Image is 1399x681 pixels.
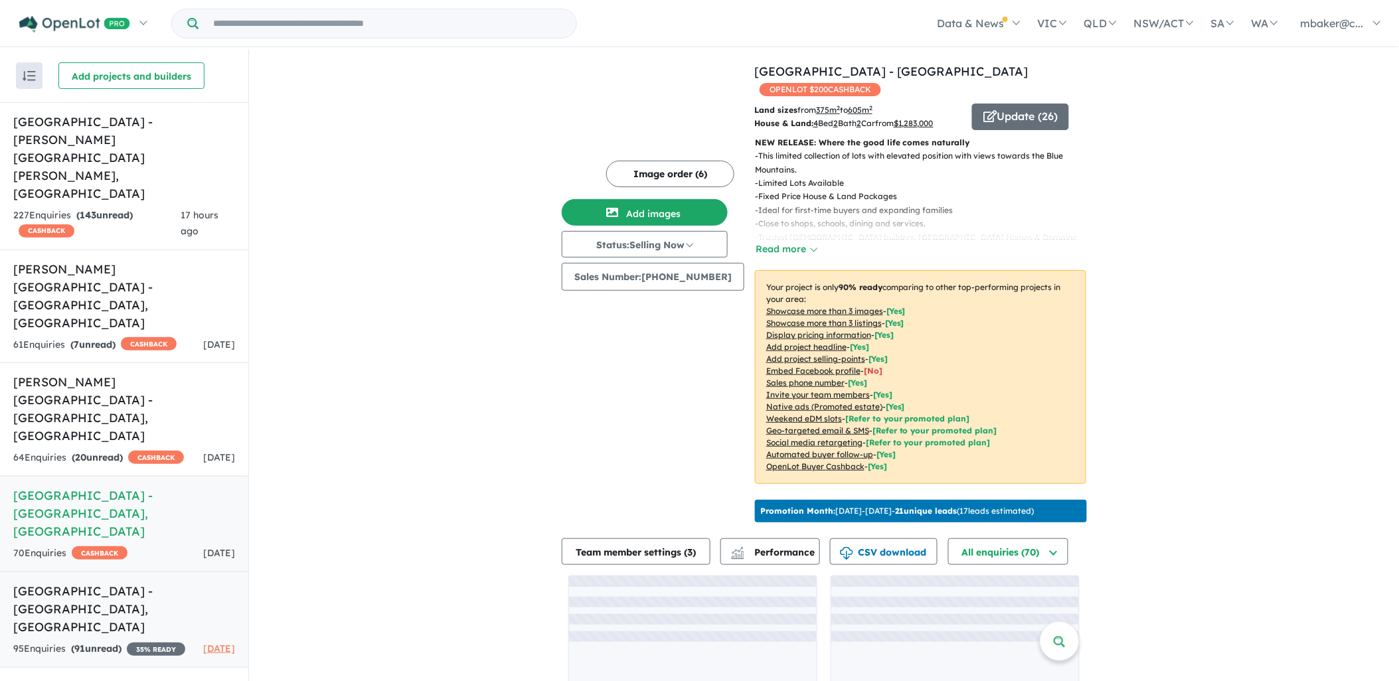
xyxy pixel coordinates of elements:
span: 35 % READY [127,643,185,656]
span: [DATE] [203,547,235,559]
button: Performance [720,538,820,565]
span: [DATE] [203,451,235,463]
button: CSV download [830,538,938,565]
span: [ No ] [864,366,882,376]
span: [Refer to your promoted plan] [872,425,997,435]
span: [ Yes ] [885,318,904,328]
p: [DATE] - [DATE] - ( 17 leads estimated) [760,505,1034,517]
button: Update (26) [972,104,1069,130]
span: to [840,105,872,115]
button: All enquiries (70) [948,538,1068,565]
h5: [PERSON_NAME][GEOGRAPHIC_DATA] - [GEOGRAPHIC_DATA] , [GEOGRAPHIC_DATA] [13,373,235,445]
button: Image order (6) [606,161,734,187]
span: [ Yes ] [873,390,892,400]
img: Openlot PRO Logo White [19,16,130,33]
span: 7 [74,339,79,350]
u: Add project selling-points [766,354,865,364]
b: Land sizes [754,105,797,115]
span: 3 [688,546,693,558]
u: Social media retargeting [766,437,863,447]
img: sort.svg [23,71,36,81]
u: Add project headline [766,342,847,352]
button: Team member settings (3) [562,538,710,565]
p: - Fixed Price House & Land Packages [755,190,1097,203]
strong: ( unread) [76,209,133,221]
button: Add projects and builders [58,62,205,89]
strong: ( unread) [71,643,122,654]
button: Add images [562,199,728,226]
u: Display pricing information [766,330,871,340]
u: OpenLot Buyer Cashback [766,461,864,471]
span: 143 [80,209,96,221]
u: Embed Facebook profile [766,366,861,376]
span: mbaker@c... [1301,17,1364,30]
u: Showcase more than 3 images [766,306,883,316]
span: [ Yes ] [850,342,869,352]
button: Status:Selling Now [562,231,728,258]
u: Invite your team members [766,390,870,400]
h5: [GEOGRAPHIC_DATA] - [GEOGRAPHIC_DATA] , [GEOGRAPHIC_DATA] [13,487,235,540]
b: 90 % ready [839,282,882,292]
button: Sales Number:[PHONE_NUMBER] [562,263,744,291]
p: - Ideal for first-time buyers and expanding families [755,204,1097,217]
button: Read more [755,242,817,257]
img: line-chart.svg [732,547,744,554]
div: 61 Enquir ies [13,337,177,353]
u: Sales phone number [766,378,845,388]
u: 4 [813,118,818,128]
a: [GEOGRAPHIC_DATA] - [GEOGRAPHIC_DATA] [754,64,1029,79]
u: 2 [857,118,861,128]
span: CASHBACK [19,224,74,238]
span: Performance [733,546,815,558]
p: - Limited Lots Available [755,177,1097,190]
b: 21 unique leads [895,506,957,516]
u: 605 m [848,105,872,115]
p: - Close to shops, schools, dining and services. [755,217,1097,230]
span: [ Yes ] [848,378,867,388]
p: NEW RELEASE: Where the good life comes naturally [755,136,1086,149]
span: [ Yes ] [868,354,888,364]
strong: ( unread) [72,451,123,463]
input: Try estate name, suburb, builder or developer [201,9,574,38]
span: [Refer to your promoted plan] [845,414,970,423]
p: Bed Bath Car from [754,117,962,130]
div: 70 Enquir ies [13,546,127,562]
span: [Refer to your promoted plan] [866,437,991,447]
u: Showcase more than 3 listings [766,318,882,328]
span: [ Yes ] [886,306,906,316]
span: CASHBACK [72,546,127,560]
div: 227 Enquir ies [13,208,181,240]
p: from [754,104,962,117]
img: download icon [840,547,853,560]
u: Automated buyer follow-up [766,449,873,459]
sup: 2 [837,104,840,112]
span: [DATE] [203,643,235,654]
span: [Yes] [868,461,887,471]
u: Native ads (Promoted estate) [766,402,882,412]
div: 95 Enquir ies [13,641,185,657]
h5: [PERSON_NAME][GEOGRAPHIC_DATA] - [GEOGRAPHIC_DATA] , [GEOGRAPHIC_DATA] [13,260,235,332]
u: Geo-targeted email & SMS [766,425,869,435]
b: House & Land: [754,118,813,128]
strong: ( unread) [70,339,116,350]
span: 91 [74,643,85,654]
u: Weekend eDM slots [766,414,842,423]
p: - Trusted [DEMOGRAPHIC_DATA] builders, [GEOGRAPHIC_DATA] Homes & Domaine Homes [755,231,1097,258]
span: OPENLOT $ 200 CASHBACK [760,83,881,96]
p: - This limited collection of lots with elevated position with views towards the Blue Mountains. [755,149,1097,177]
span: [Yes] [876,449,896,459]
span: [ Yes ] [874,330,894,340]
span: [Yes] [886,402,905,412]
span: CASHBACK [121,337,177,350]
span: 17 hours ago [181,209,218,237]
span: 20 [75,451,86,463]
u: 2 [833,118,838,128]
div: 64 Enquir ies [13,450,184,466]
b: Promotion Month: [760,506,835,516]
img: bar-chart.svg [731,551,744,560]
sup: 2 [869,104,872,112]
u: $ 1,283,000 [894,118,934,128]
h5: [GEOGRAPHIC_DATA] - [GEOGRAPHIC_DATA] , [GEOGRAPHIC_DATA] [13,582,235,636]
span: CASHBACK [128,451,184,464]
span: [DATE] [203,339,235,350]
